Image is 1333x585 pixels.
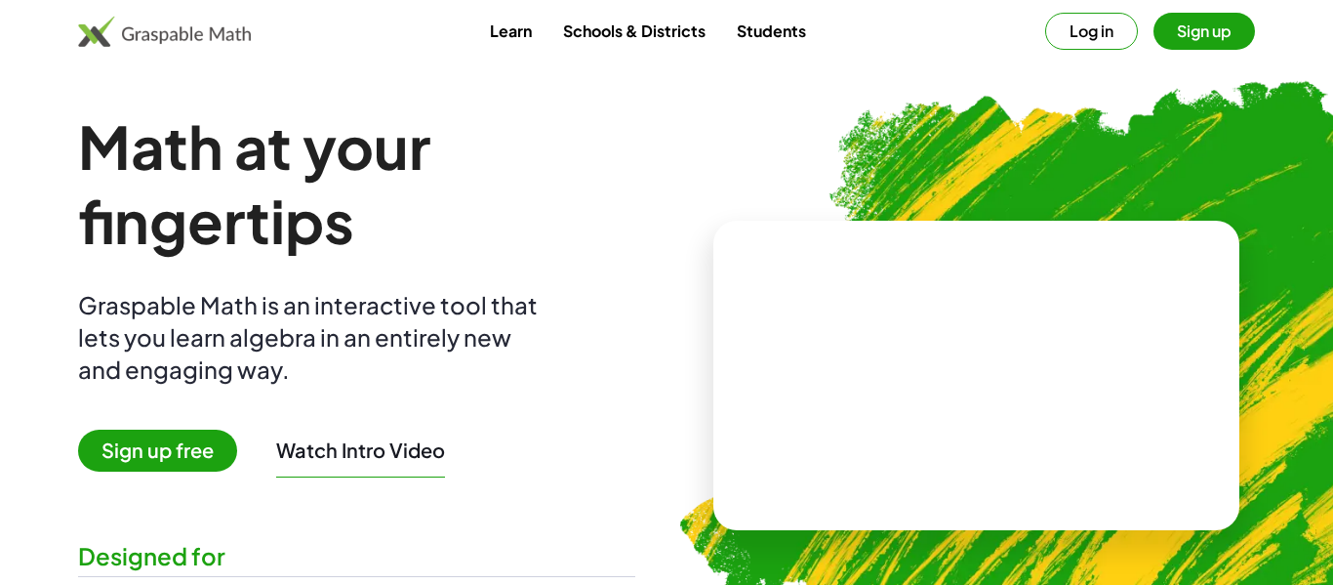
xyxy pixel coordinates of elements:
span: Sign up free [78,430,237,472]
a: Schools & Districts [547,13,721,49]
div: Designed for [78,540,635,572]
video: What is this? This is dynamic math notation. Dynamic math notation plays a central role in how Gr... [830,303,1123,449]
button: Watch Intro Video [276,438,445,463]
h1: Math at your fingertips [78,109,635,258]
button: Log in [1045,13,1138,50]
button: Sign up [1153,13,1255,50]
div: Graspable Math is an interactive tool that lets you learn algebra in an entirely new and engaging... [78,289,546,386]
a: Learn [474,13,547,49]
a: Students [721,13,822,49]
